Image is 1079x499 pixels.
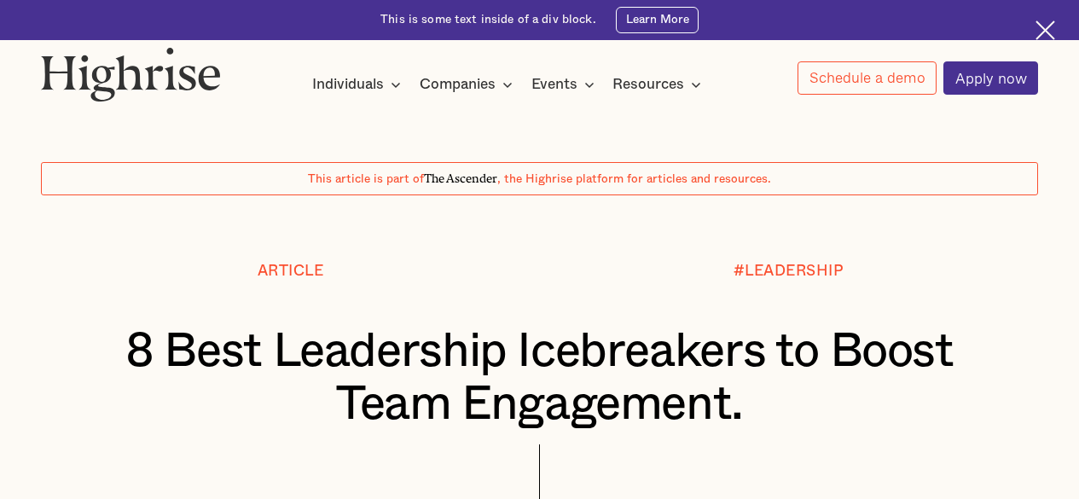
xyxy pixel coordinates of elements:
div: Companies [420,74,496,95]
span: The Ascender [424,169,497,183]
div: Events [531,74,600,95]
a: Schedule a demo [798,61,937,95]
h1: 8 Best Leadership Icebreakers to Boost Team Engagement. [83,326,996,432]
div: Resources [612,74,706,95]
div: Article [258,263,324,280]
div: Resources [612,74,684,95]
div: Companies [420,74,518,95]
img: Highrise logo [41,47,221,102]
span: , the Highrise platform for articles and resources. [497,173,771,185]
div: Individuals [312,74,406,95]
div: This is some text inside of a div block. [380,12,596,28]
img: Cross icon [1035,20,1055,40]
a: Learn More [616,7,699,33]
span: This article is part of [308,173,424,185]
a: Apply now [943,61,1038,95]
div: #LEADERSHIP [734,263,844,280]
div: Individuals [312,74,384,95]
div: Events [531,74,577,95]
